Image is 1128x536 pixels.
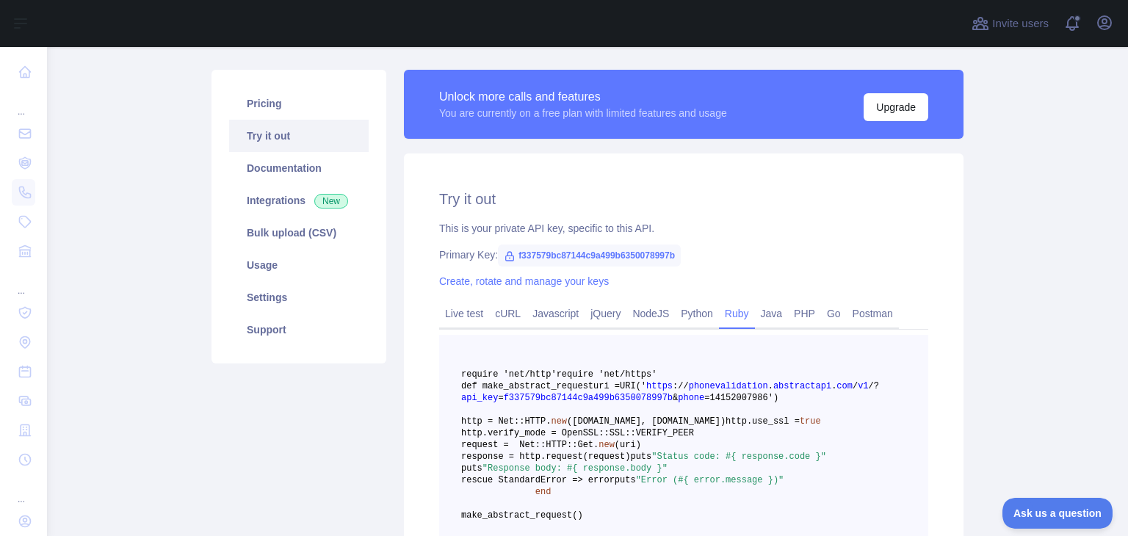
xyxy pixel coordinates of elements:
[864,93,928,121] button: Upgrade
[439,88,727,106] div: Unlock more calls and features
[461,369,557,380] span: require 'net/http'
[527,302,585,325] a: Javascript
[593,381,620,391] span: uri =
[546,416,551,427] span: .
[504,393,673,403] span: f337579bc87144c9a499b6350078997b
[551,416,567,427] span: new
[439,247,928,262] div: Primary Key:
[461,428,694,438] span: http.verify_mode = OpenSSL::SSL::VERIFY_PEER
[800,416,821,427] span: true
[683,381,688,391] span: /
[773,381,831,391] span: abstractapi
[482,510,583,521] span: _abstract_request()
[461,510,482,521] span: make
[498,245,681,267] span: f337579bc87144c9a499b6350078997b
[836,381,853,391] span: com
[755,302,789,325] a: Java
[874,381,879,391] span: ?
[461,452,630,462] span: response = http.request(request)
[577,440,593,450] span: Get
[461,393,498,403] span: api_key
[229,249,369,281] a: Usage
[689,381,768,391] span: phonevalidation
[229,152,369,184] a: Documentation
[489,302,527,325] a: cURL
[626,302,675,325] a: NodeJS
[853,381,858,391] span: /
[229,314,369,346] a: Support
[992,15,1049,32] span: Invite users
[439,302,489,325] a: Live test
[678,393,704,403] span: phone
[675,302,719,325] a: Python
[678,381,683,391] span: /
[439,106,727,120] div: You are currently on a free plan with limited features and usage
[726,416,800,427] span: http.use_ssl =
[439,189,928,209] h2: Try it out
[630,452,651,462] span: puts
[229,120,369,152] a: Try it out
[498,393,503,403] span: =
[439,221,928,236] div: This is your private API key, specific to this API.
[615,475,636,485] span: puts
[788,302,821,325] a: PHP
[229,217,369,249] a: Bulk upload (CSV)
[482,463,668,474] span: "Response body: #{ response.body }"
[229,184,369,217] a: Integrations New
[673,381,678,391] span: :
[1002,498,1113,529] iframe: Toggle Customer Support
[651,452,826,462] span: "Status code: #{ response.code }"
[461,440,577,450] span: request = Net::HTTP::
[636,475,784,485] span: "Error (#{ error.message })"
[535,487,552,497] span: end
[858,381,868,391] span: v1
[12,267,35,297] div: ...
[461,381,593,391] span: def make_abstract_request
[615,440,641,450] span: (uri)
[439,275,609,287] a: Create, rotate and manage your keys
[831,381,836,391] span: .
[567,416,726,427] span: ([DOMAIN_NAME], [DOMAIN_NAME])
[869,381,874,391] span: /
[461,463,482,474] span: puts
[524,416,546,427] span: HTTP
[593,440,599,450] span: .
[314,194,348,209] span: New
[585,302,626,325] a: jQuery
[704,393,778,403] span: =14152007986')
[646,381,673,391] span: https
[969,12,1052,35] button: Invite users
[229,87,369,120] a: Pricing
[461,475,615,485] span: rescue StandardError => error
[821,302,847,325] a: Go
[461,416,524,427] span: http = Net::
[12,476,35,505] div: ...
[768,381,773,391] span: .
[673,393,678,403] span: &
[12,88,35,117] div: ...
[620,381,646,391] span: URI('
[847,302,899,325] a: Postman
[599,440,615,450] span: new
[557,369,657,380] span: require 'net/https'
[229,281,369,314] a: Settings
[719,302,755,325] a: Ruby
